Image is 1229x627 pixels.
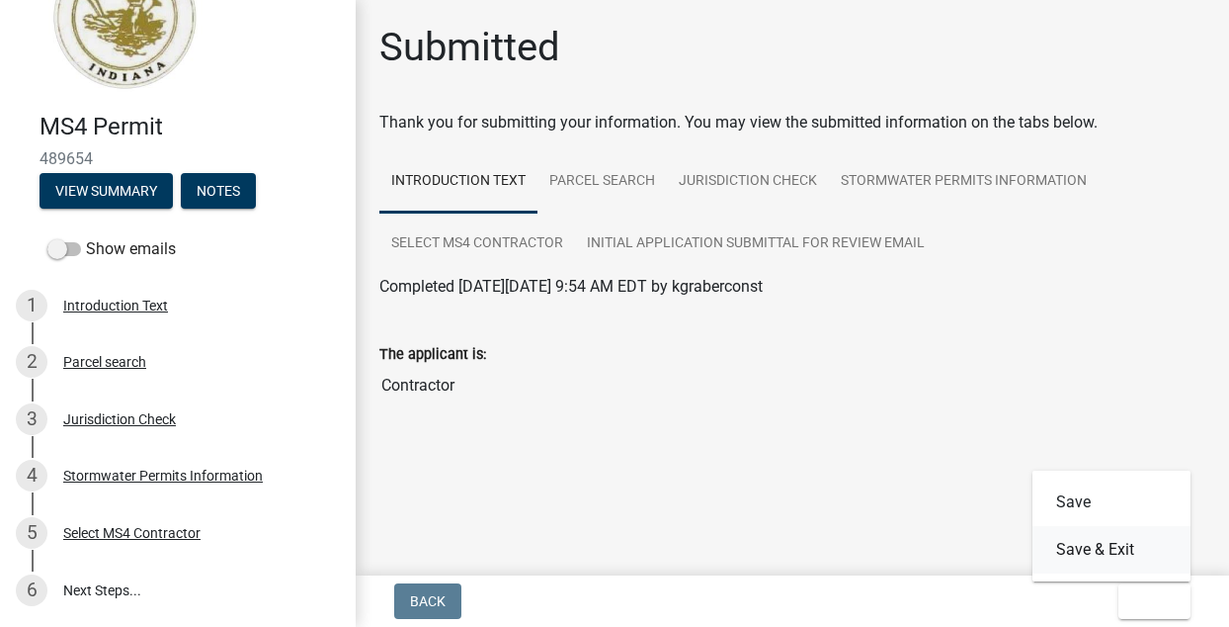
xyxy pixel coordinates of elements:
h4: MS4 Permit [40,113,340,141]
div: Exit [1032,471,1190,582]
div: Introduction Text [63,299,168,313]
label: Show emails [47,237,176,261]
div: 6 [16,575,47,606]
span: Completed [DATE][DATE] 9:54 AM EDT by kgraberconst [379,277,763,296]
button: Exit [1118,583,1190,619]
a: Parcel search [537,150,667,214]
div: Select MS4 Contractor [63,526,201,540]
div: 5 [16,517,47,549]
a: Initial Application Submittal for Review Email [575,213,937,276]
div: Stormwater Permits Information [63,469,263,483]
button: View Summary [40,173,173,209]
span: Back [410,593,446,609]
wm-modal-confirm: Summary [40,184,173,200]
a: Introduction Text [379,150,537,214]
div: 2 [16,346,47,378]
a: Select MS4 Contractor [379,213,575,276]
div: Jurisdiction Check [63,412,176,426]
h1: Submitted [379,24,560,71]
div: 4 [16,460,47,492]
div: Parcel search [63,355,146,369]
div: Thank you for submitting your information. You may view the submitted information on the tabs below. [379,111,1205,134]
wm-modal-confirm: Notes [181,184,256,200]
a: Stormwater Permits Information [829,150,1099,214]
button: Notes [181,173,256,209]
button: Save & Exit [1032,526,1190,574]
button: Save [1032,479,1190,526]
button: Back [394,583,461,619]
div: 3 [16,403,47,435]
a: Jurisdiction Check [667,150,829,214]
div: 1 [16,290,47,321]
span: Exit [1134,593,1163,609]
label: The applicant is: [379,348,486,362]
span: 489654 [40,149,316,168]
